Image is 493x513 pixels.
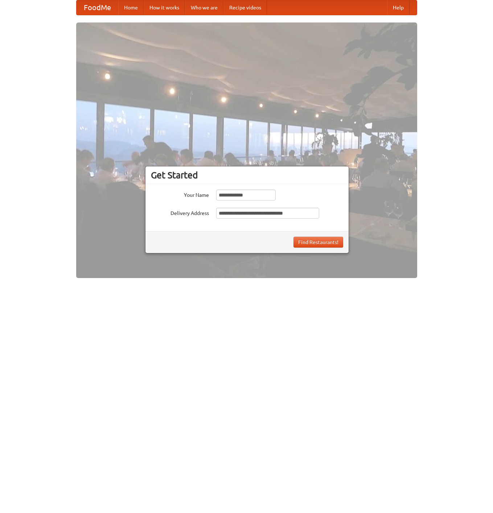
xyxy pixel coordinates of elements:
a: FoodMe [77,0,118,15]
a: Help [387,0,410,15]
a: How it works [144,0,185,15]
button: Find Restaurants! [293,237,343,248]
a: Home [118,0,144,15]
label: Delivery Address [151,208,209,217]
h3: Get Started [151,170,343,181]
label: Your Name [151,190,209,199]
a: Recipe videos [223,0,267,15]
a: Who we are [185,0,223,15]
